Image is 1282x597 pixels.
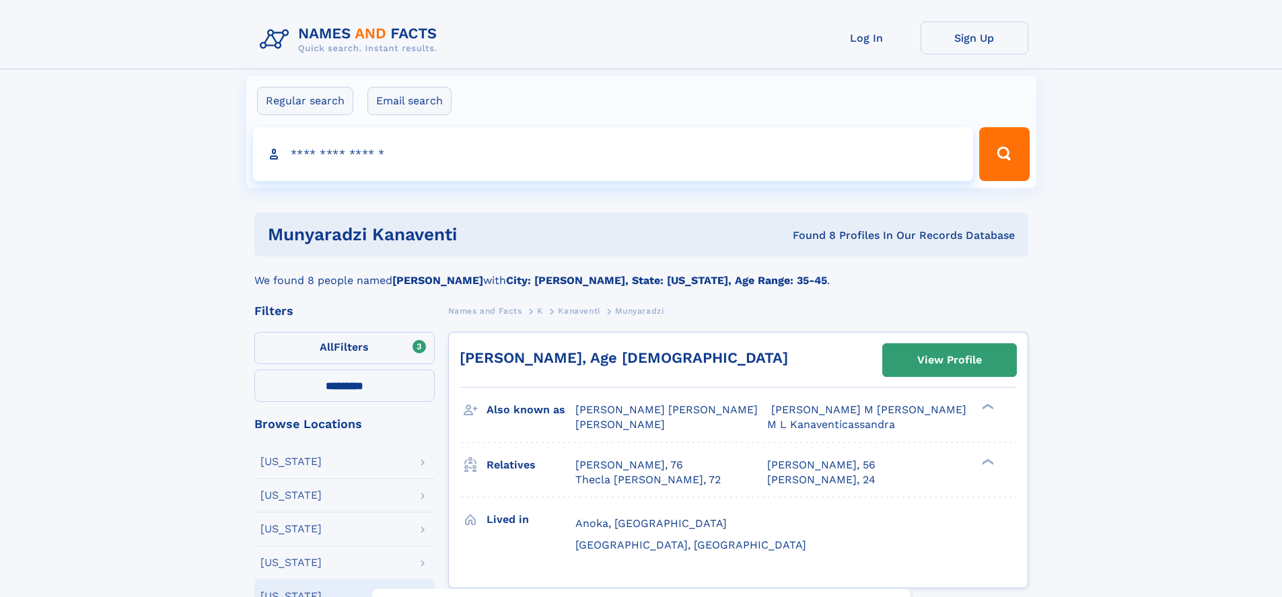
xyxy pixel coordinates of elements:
[615,306,664,316] span: Munyaradzi
[260,557,322,568] div: [US_STATE]
[978,457,995,466] div: ❯
[257,87,353,115] label: Regular search
[575,472,721,487] a: Thecla [PERSON_NAME], 72
[575,418,665,431] span: [PERSON_NAME]
[487,508,575,531] h3: Lived in
[771,403,966,416] span: [PERSON_NAME] M [PERSON_NAME]
[767,458,876,472] a: [PERSON_NAME], 56
[625,228,1015,243] div: Found 8 Profiles In Our Records Database
[260,490,322,501] div: [US_STATE]
[268,226,625,243] h1: munyaradzi kanaventi
[254,305,435,317] div: Filters
[921,22,1028,55] a: Sign Up
[392,274,483,287] b: [PERSON_NAME]
[978,402,995,411] div: ❯
[460,349,788,366] a: [PERSON_NAME], Age [DEMOGRAPHIC_DATA]
[917,345,982,376] div: View Profile
[575,403,758,416] span: [PERSON_NAME] [PERSON_NAME]
[767,472,876,487] a: [PERSON_NAME], 24
[260,524,322,534] div: [US_STATE]
[253,127,974,181] input: search input
[254,332,435,364] label: Filters
[575,538,806,551] span: [GEOGRAPHIC_DATA], [GEOGRAPHIC_DATA]
[979,127,1029,181] button: Search Button
[254,418,435,430] div: Browse Locations
[537,302,543,319] a: K
[558,302,600,319] a: Kanaventi
[487,454,575,477] h3: Relatives
[883,344,1016,376] a: View Profile
[254,22,448,58] img: Logo Names and Facts
[558,306,600,316] span: Kanaventi
[260,456,322,467] div: [US_STATE]
[575,458,683,472] a: [PERSON_NAME], 76
[254,256,1028,289] div: We found 8 people named with .
[767,418,895,431] span: M L Kanaventicassandra
[367,87,452,115] label: Email search
[320,341,334,353] span: All
[575,517,727,530] span: Anoka, [GEOGRAPHIC_DATA]
[813,22,921,55] a: Log In
[506,274,827,287] b: City: [PERSON_NAME], State: [US_STATE], Age Range: 35-45
[487,398,575,421] h3: Also known as
[448,302,522,319] a: Names and Facts
[537,306,543,316] span: K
